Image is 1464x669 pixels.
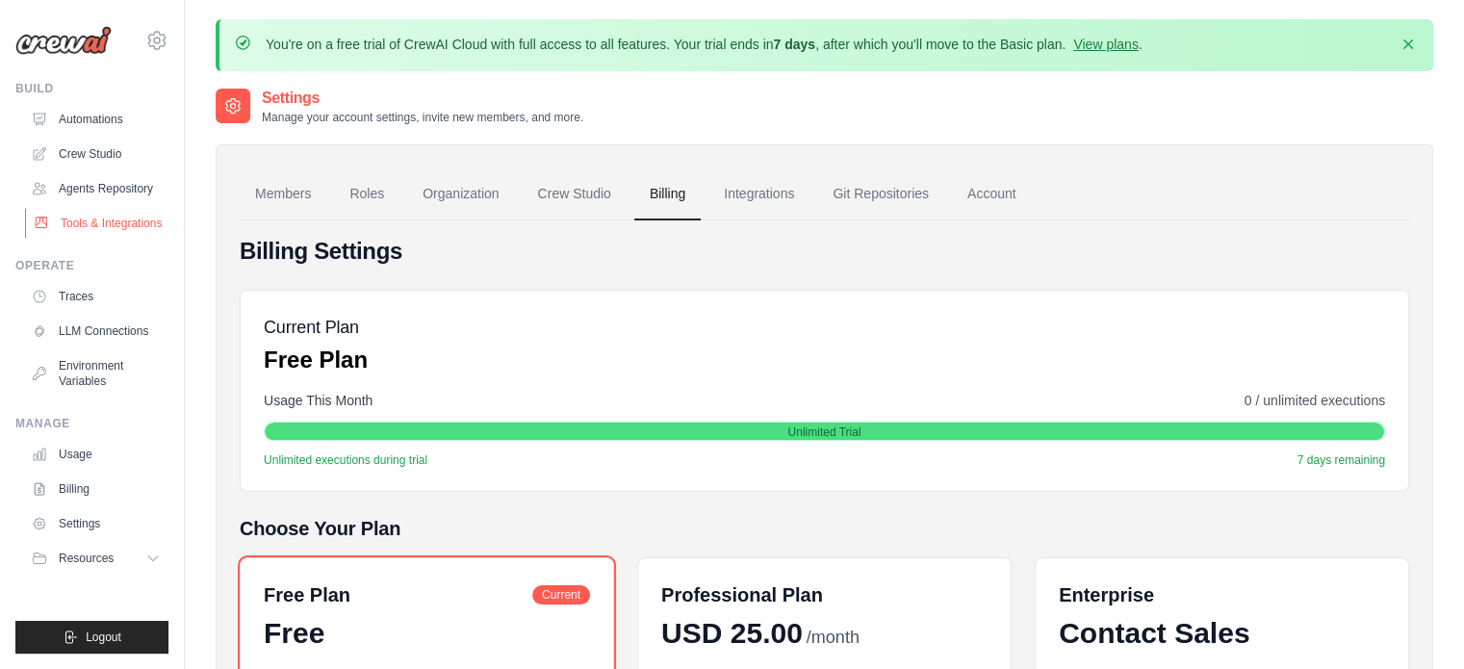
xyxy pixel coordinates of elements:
p: You're on a free trial of CrewAI Cloud with full access to all features. Your trial ends in , aft... [266,35,1143,54]
a: Usage [23,439,168,470]
button: Logout [15,621,168,654]
a: Crew Studio [23,139,168,169]
h2: Settings [262,87,583,110]
h5: Current Plan [264,314,368,341]
a: LLM Connections [23,316,168,347]
a: Tools & Integrations [25,208,170,239]
span: Current [532,585,590,605]
a: Billing [634,168,701,220]
div: Manage [15,416,168,431]
div: Operate [15,258,168,273]
a: Git Repositories [817,168,944,220]
a: Integrations [708,168,809,220]
h6: Enterprise [1059,581,1385,608]
span: Unlimited Trial [787,425,860,440]
h6: Free Plan [264,581,350,608]
div: Free [264,616,590,651]
span: Logout [86,630,121,645]
p: Free Plan [264,345,368,375]
a: Account [952,168,1032,220]
a: Roles [334,168,399,220]
a: View plans [1073,37,1138,52]
span: /month [807,625,860,651]
span: 0 / unlimited executions [1245,391,1385,410]
a: Automations [23,104,168,135]
strong: 7 days [773,37,815,52]
h5: Choose Your Plan [240,515,1409,542]
img: Logo [15,26,112,55]
span: Unlimited executions during trial [264,452,427,468]
span: USD 25.00 [661,616,803,651]
h4: Billing Settings [240,236,1409,267]
p: Manage your account settings, invite new members, and more. [262,110,583,125]
div: Build [15,81,168,96]
a: Billing [23,474,168,504]
button: Resources [23,543,168,574]
h6: Professional Plan [661,581,823,608]
a: Organization [407,168,514,220]
a: Traces [23,281,168,312]
a: Members [240,168,326,220]
a: Settings [23,508,168,539]
div: Contact Sales [1059,616,1385,651]
a: Agents Repository [23,173,168,204]
span: Usage This Month [264,391,372,410]
a: Crew Studio [523,168,627,220]
a: Environment Variables [23,350,168,397]
span: Resources [59,551,114,566]
span: 7 days remaining [1297,452,1385,468]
